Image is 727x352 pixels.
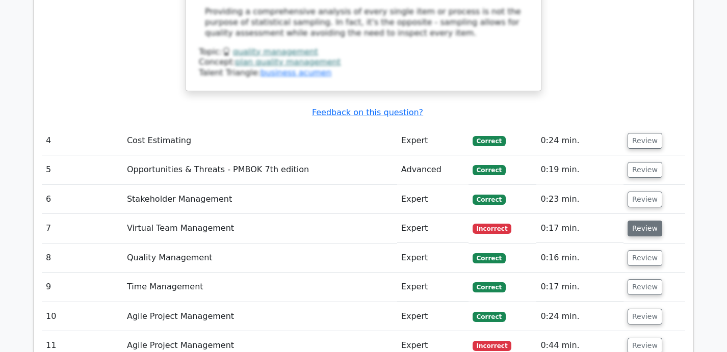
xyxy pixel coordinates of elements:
[123,302,397,331] td: Agile Project Management
[397,214,469,243] td: Expert
[42,126,123,155] td: 4
[536,302,624,331] td: 0:24 min.
[199,47,528,58] div: Topic:
[536,126,624,155] td: 0:24 min.
[42,273,123,302] td: 9
[628,221,662,236] button: Review
[123,214,397,243] td: Virtual Team Management
[473,282,506,292] span: Correct
[628,162,662,178] button: Review
[236,57,341,67] a: plan quality management
[261,68,331,77] a: business acumen
[397,126,469,155] td: Expert
[123,126,397,155] td: Cost Estimating
[473,165,506,175] span: Correct
[536,185,624,214] td: 0:23 min.
[42,214,123,243] td: 7
[42,185,123,214] td: 6
[397,243,469,273] td: Expert
[473,312,506,322] span: Correct
[42,243,123,273] td: 8
[536,155,624,184] td: 0:19 min.
[473,195,506,205] span: Correct
[123,243,397,273] td: Quality Management
[42,302,123,331] td: 10
[397,273,469,302] td: Expert
[199,47,528,78] div: Talent Triangle:
[312,107,423,117] a: Feedback on this question?
[536,243,624,273] td: 0:16 min.
[536,214,624,243] td: 0:17 min.
[628,309,662,324] button: Review
[123,155,397,184] td: Opportunities & Threats - PMBOK 7th edition
[397,302,469,331] td: Expert
[397,185,469,214] td: Expert
[123,273,397,302] td: Time Management
[628,279,662,295] button: Review
[628,133,662,149] button: Review
[628,250,662,266] button: Review
[42,155,123,184] td: 5
[233,47,318,57] a: quality management
[397,155,469,184] td: Advanced
[123,185,397,214] td: Stakeholder Management
[628,192,662,207] button: Review
[199,57,528,68] div: Concept:
[536,273,624,302] td: 0:17 min.
[473,253,506,263] span: Correct
[473,136,506,146] span: Correct
[473,341,512,351] span: Incorrect
[473,224,512,234] span: Incorrect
